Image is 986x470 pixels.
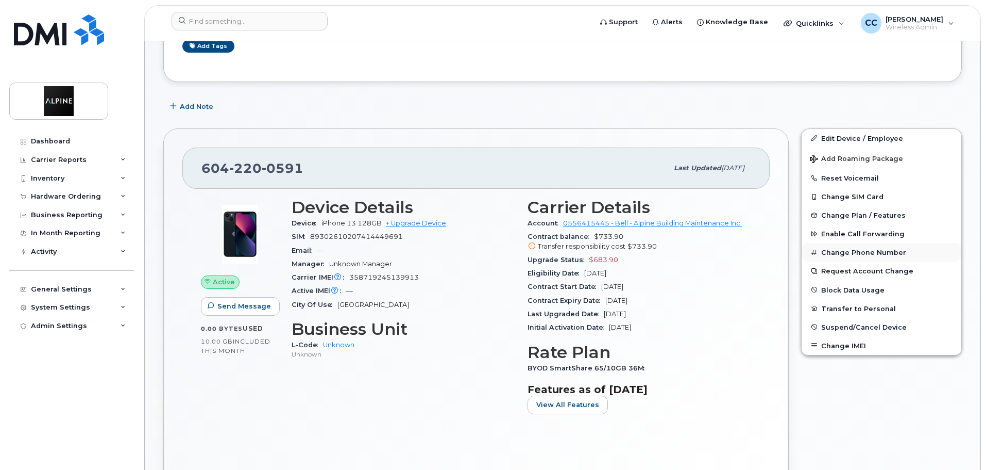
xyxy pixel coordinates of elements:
button: Add Roaming Package [802,148,961,169]
span: CC [865,17,877,29]
span: Add Note [180,102,213,111]
button: Change Plan / Features [802,206,961,224]
span: Device [292,219,321,227]
span: $733.90 [528,233,751,251]
span: Change Plan / Features [821,212,906,219]
button: Suspend/Cancel Device [802,318,961,336]
h3: Features as of [DATE] [528,383,751,396]
span: Account [528,219,563,227]
span: City Of Use [292,301,337,309]
span: Initial Activation Date [528,323,609,331]
span: [DATE] [605,297,627,304]
span: Knowledge Base [706,17,768,27]
h3: Carrier Details [528,198,751,217]
span: 0.00 Bytes [201,325,243,332]
button: Reset Voicemail [802,169,961,187]
button: Enable Call Forwarding [802,224,961,243]
span: Enable Call Forwarding [821,230,905,238]
span: Eligibility Date [528,269,584,277]
span: Active IMEI [292,287,346,295]
p: Unknown [292,350,515,359]
a: + Upgrade Device [386,219,446,227]
span: Contract Start Date [528,283,601,290]
button: Add Note [163,98,222,116]
span: [DATE] [601,283,623,290]
h3: Business Unit [292,320,515,338]
span: [DATE] [609,323,631,331]
button: View All Features [528,396,608,414]
div: Quicklinks [776,13,852,34]
span: Add Roaming Package [810,155,903,165]
span: 0591 [262,160,303,176]
span: Upgrade Status [528,256,589,264]
span: [PERSON_NAME] [886,15,943,23]
span: Transfer responsibility cost [538,242,625,250]
span: View All Features [536,400,599,410]
span: $733.90 [627,242,657,250]
button: Transfer to Personal [802,299,961,318]
span: Suspend/Cancel Device [821,323,907,331]
h3: Device Details [292,198,515,217]
span: 604 [201,160,303,176]
span: Unknown Manager [329,260,392,268]
span: Manager [292,260,329,268]
span: 358719245139913 [349,273,419,281]
span: Email [292,247,317,254]
span: Quicklinks [796,19,834,27]
span: — [346,287,353,295]
button: Block Data Usage [802,281,961,299]
span: Contract balance [528,233,594,240]
a: Unknown [323,341,354,349]
span: [DATE] [721,164,744,172]
span: Contract Expiry Date [528,297,605,304]
button: Change Phone Number [802,243,961,262]
span: Active [213,277,235,287]
span: [GEOGRAPHIC_DATA] [337,301,409,309]
span: [DATE] [604,310,626,318]
span: iPhone 13 128GB [321,219,382,227]
span: Carrier IMEI [292,273,349,281]
div: Clara Coelho [854,13,961,34]
span: — [317,247,324,254]
span: Wireless Admin [886,23,943,31]
button: Send Message [201,297,280,316]
button: Request Account Change [802,262,961,280]
a: Knowledge Base [690,12,775,33]
span: Last Upgraded Date [528,310,604,318]
span: Send Message [217,301,271,311]
span: included this month [201,337,270,354]
img: image20231002-3703462-1ig824h.jpeg [209,203,271,265]
h3: Rate Plan [528,343,751,362]
a: Edit Device / Employee [802,129,961,148]
span: Support [609,17,638,27]
a: Support [593,12,645,33]
span: 220 [229,160,262,176]
span: used [243,325,263,332]
span: 89302610207414449691 [310,233,403,240]
span: SIM [292,233,310,240]
span: [DATE] [584,269,606,277]
span: 10.00 GB [201,338,233,345]
span: L-Code [292,341,323,349]
button: Change IMEI [802,336,961,355]
span: $683.90 [589,256,618,264]
a: Add tags [182,40,234,53]
input: Find something... [172,12,328,30]
button: Change SIM Card [802,187,961,206]
a: 0556415445 - Bell - Alpine Building Maintenance Inc. [563,219,742,227]
span: BYOD SmartShare 65/10GB 36M [528,364,650,372]
a: Alerts [645,12,690,33]
span: Alerts [661,17,683,27]
span: Last updated [674,164,721,172]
